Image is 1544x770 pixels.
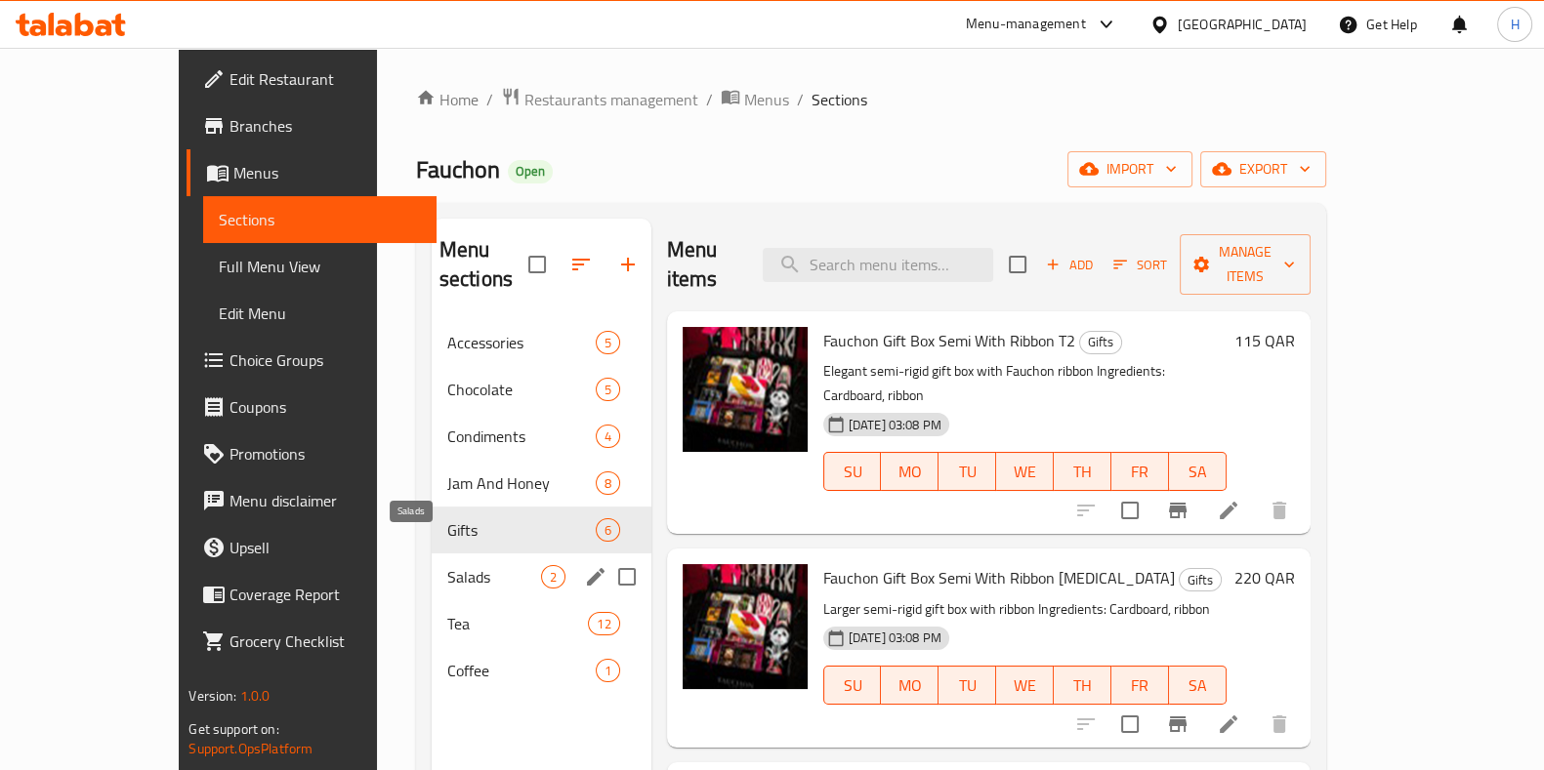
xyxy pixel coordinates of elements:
a: Edit Restaurant [187,56,437,102]
span: SA [1177,671,1219,700]
button: Add [1038,250,1101,280]
span: Select all sections [517,244,558,285]
button: FR [1111,452,1169,491]
span: Fauchon Gift Box Semi With Ribbon [MEDICAL_DATA] [823,563,1175,592]
span: Grocery Checklist [230,629,421,653]
span: 12 [589,615,618,633]
span: Open [508,163,553,180]
span: TU [946,671,988,700]
span: Coverage Report [230,583,421,606]
span: Choice Groups [230,348,421,372]
span: Fauchon [416,147,500,191]
span: Condiments [447,425,596,448]
div: Jam And Honey [447,471,596,495]
div: Condiments4 [432,413,651,460]
span: Gifts [1080,331,1121,353]
span: Upsell [230,536,421,559]
button: Add section [605,241,651,288]
input: search [763,248,993,282]
span: Menus [233,161,421,184]
span: 5 [597,334,619,352]
span: SA [1177,458,1219,486]
span: Sort sections [558,241,605,288]
span: Gifts [1180,569,1221,591]
span: 5 [597,381,619,399]
a: Promotions [187,430,437,477]
div: items [596,378,620,401]
a: Home [416,88,479,111]
a: Restaurants management [501,87,698,112]
a: Grocery Checklist [187,618,437,665]
button: SU [823,452,882,491]
span: Gifts [447,518,596,542]
div: Coffee1 [432,647,651,694]
a: Edit Menu [203,290,437,337]
button: MO [881,666,939,705]
span: Sort [1113,254,1167,276]
span: Sections [219,208,421,231]
span: Add [1043,254,1096,276]
span: export [1216,157,1311,182]
a: Branches [187,102,437,149]
span: FR [1119,671,1161,700]
div: items [596,471,620,495]
span: Chocolate [447,378,596,401]
span: Accessories [447,331,596,354]
button: import [1067,151,1192,187]
span: Menus [744,88,789,111]
h6: 220 QAR [1234,564,1295,591]
span: Version: [188,683,236,709]
span: Edit Restaurant [230,67,421,91]
span: Salads [447,565,541,588]
span: 8 [597,474,619,493]
span: 2 [542,568,564,587]
span: Coffee [447,659,596,682]
div: Jam And Honey8 [432,460,651,507]
span: 4 [597,427,619,446]
button: delete [1256,701,1303,748]
div: items [596,331,620,354]
p: Elegant semi-rigid gift box with Fauchon ribbon Ingredients: Cardboard, ribbon [823,359,1227,408]
button: SA [1169,452,1227,491]
div: items [588,612,619,635]
span: H [1510,14,1519,35]
span: 1.0.0 [240,683,271,709]
button: SA [1169,666,1227,705]
span: TU [946,458,988,486]
button: Manage items [1180,234,1311,295]
h6: 115 QAR [1234,327,1295,354]
a: Menu disclaimer [187,477,437,524]
img: Fauchon Gift Box Semi With Ribbon T2 [683,327,808,452]
span: Add item [1038,250,1101,280]
span: WE [1004,458,1046,486]
a: Menus [187,149,437,196]
span: Select section [997,244,1038,285]
div: Gifts6 [432,507,651,553]
button: TH [1054,452,1111,491]
span: Menu disclaimer [230,489,421,512]
span: Edit Menu [219,302,421,325]
span: Manage items [1195,240,1295,289]
p: Larger semi-rigid gift box with ribbon Ingredients: Cardboard, ribbon [823,597,1227,622]
div: Gifts [1179,568,1222,591]
span: MO [889,458,931,486]
div: items [541,565,565,588]
span: TH [1062,458,1104,486]
span: WE [1004,671,1046,700]
span: 1 [597,662,619,680]
button: SU [823,666,882,705]
div: Tea12 [432,600,651,647]
a: Choice Groups [187,337,437,384]
button: TH [1054,666,1111,705]
button: MO [881,452,939,491]
button: Branch-specific-item [1154,487,1201,534]
span: Select to update [1109,704,1150,745]
span: Coupons [230,395,421,419]
nav: Menu sections [432,311,651,702]
div: Salads2edit [432,553,651,600]
a: Sections [203,196,437,243]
